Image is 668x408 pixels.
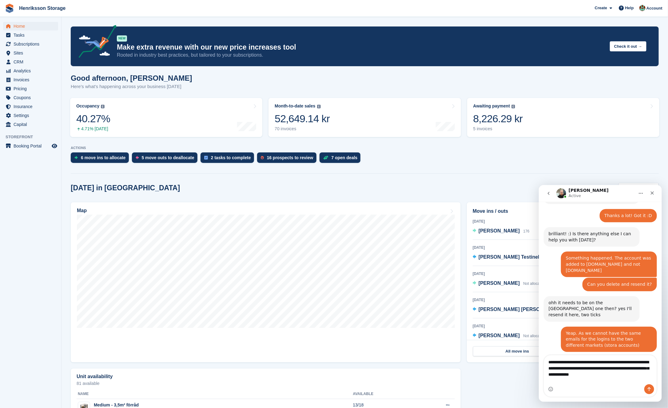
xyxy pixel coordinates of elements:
span: Sites [14,49,50,57]
p: Here's what's happening across your business [DATE] [71,83,192,90]
p: ACTIONS [71,146,659,150]
span: [PERSON_NAME] Testinelle [479,254,543,260]
div: [DATE] [473,271,653,277]
a: menu [3,142,58,150]
span: Home [14,22,50,30]
div: 70 invoices [275,126,330,131]
div: 6 move ins to allocate [81,155,126,160]
p: Rooted in industry best practices, but tailored to your subscriptions. [117,52,605,59]
a: 6 move ins to allocate [71,152,132,166]
div: Occupancy [76,103,99,109]
span: Invoices [14,75,50,84]
span: Coupons [14,93,50,102]
div: 2 tasks to complete [211,155,251,160]
span: Subscriptions [14,40,50,48]
a: 2 tasks to complete [201,152,257,166]
img: move_ins_to_allocate_icon-fdf77a2bb77ea45bf5b3d319d69a93e2d87916cf1d5bf7949dd705db3b84f3ca.svg [74,156,78,160]
div: [DATE] [473,297,653,303]
a: menu [3,93,58,102]
p: 81 available [77,381,455,386]
a: [PERSON_NAME] Not allocated [473,332,545,340]
h2: Map [77,208,87,213]
div: [DATE] [473,323,653,329]
a: Henriksson Storage [17,3,68,13]
span: [PERSON_NAME] [479,281,520,286]
span: [PERSON_NAME] [479,228,520,233]
div: 40.27% [76,112,110,125]
span: Tasks [14,31,50,39]
span: Insurance [14,102,50,111]
button: Check it out → [610,41,646,51]
a: menu [3,22,58,30]
span: [PERSON_NAME] [479,333,520,338]
a: [PERSON_NAME] 176 [473,227,530,235]
div: 8,226.29 kr [473,112,523,125]
a: menu [3,31,58,39]
h2: [DATE] in [GEOGRAPHIC_DATA] [71,184,180,192]
a: Occupancy 40.27% 4.71% [DATE] [70,98,262,137]
img: icon-info-grey-7440780725fd019a000dd9b08b2336e03edf1995a4989e88bcd33f0948082b44.svg [317,105,321,108]
img: prospect-51fa495bee0391a8d652442698ab0144808aea92771e9ea1ae160a38d050c398.svg [261,156,264,160]
span: Help [625,5,634,11]
div: 4.71% [DATE] [76,126,110,131]
div: NEW [117,35,127,42]
div: 52,649.14 kr [275,112,330,125]
span: Pricing [14,84,50,93]
div: Month-to-date sales [275,103,315,109]
span: Capital [14,120,50,129]
a: All move ins [473,346,562,356]
img: deal-1b604bf984904fb50ccaf53a9ad4b4a5d6e5aea283cecdc64d6e3604feb123c2.svg [323,156,328,160]
a: [PERSON_NAME] [PERSON_NAME] Filipsdotter 102 [473,306,600,314]
span: Settings [14,111,50,120]
span: 176 [523,229,530,233]
h2: Unit availability [77,374,113,379]
a: Awaiting payment 8,226.29 kr 5 invoices [467,98,659,137]
h1: Good afternoon, [PERSON_NAME] [71,74,192,82]
span: CRM [14,58,50,66]
span: Not allocated [523,281,545,286]
span: Create [595,5,607,11]
img: price-adjustments-announcement-icon-8257ccfd72463d97f412b2fc003d46551f7dbcb40ab6d574587a9cd5c0d94... [74,25,117,60]
img: stora-icon-8386f47178a22dfd0bd8f6a31ec36ba5ce8667c1dd55bd0f319d3a0aa187defe.svg [5,4,14,13]
a: menu [3,84,58,93]
span: Analytics [14,67,50,75]
div: 16 prospects to review [267,155,313,160]
a: Preview store [51,142,58,150]
img: icon-info-grey-7440780725fd019a000dd9b08b2336e03edf1995a4989e88bcd33f0948082b44.svg [101,105,105,108]
p: Make extra revenue with our new price increases tool [117,43,605,52]
span: Storefront [6,134,61,140]
span: Account [646,5,662,11]
button: Site: Vallentuna [618,183,659,193]
div: [DATE] [473,219,653,224]
th: Name [77,389,353,399]
a: menu [3,75,58,84]
span: Not allocated [523,334,545,338]
div: 5 invoices [473,126,523,131]
img: task-75834270c22a3079a89374b754ae025e5fb1db73e45f91037f5363f120a921f8.svg [204,156,208,160]
th: Available [353,389,416,399]
a: menu [3,40,58,48]
a: menu [3,111,58,120]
